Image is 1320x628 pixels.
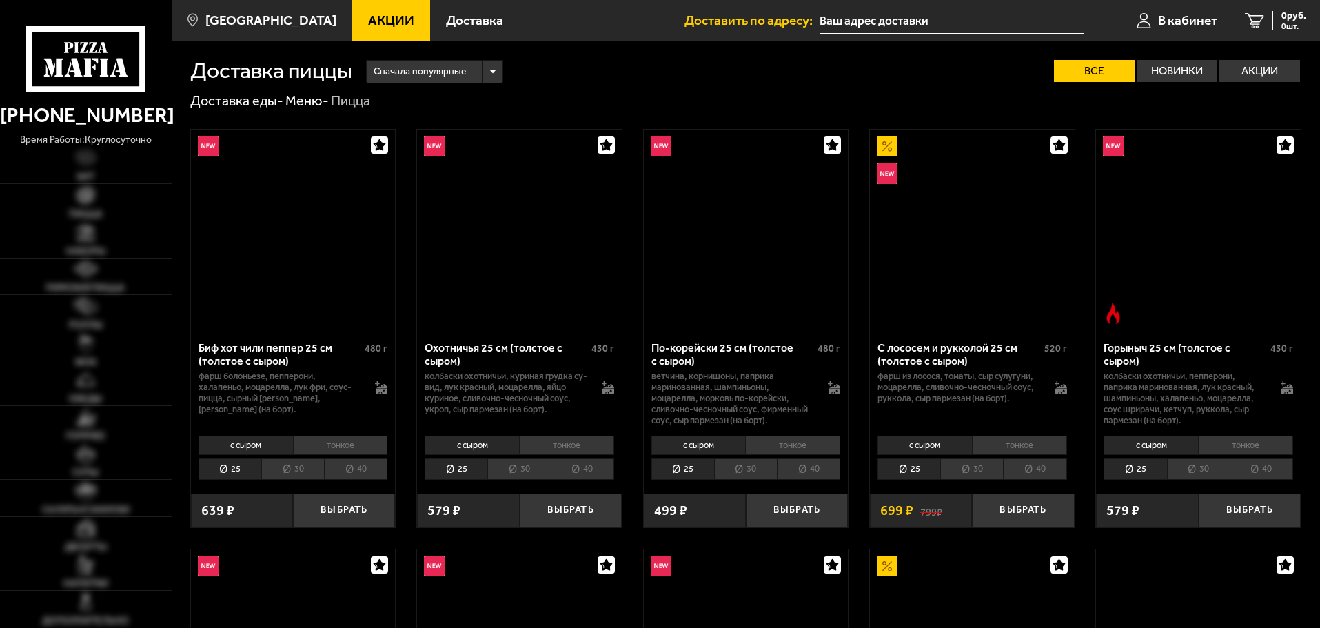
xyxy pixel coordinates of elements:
[1167,458,1230,480] li: 30
[191,130,396,331] a: НовинкаБиф хот чили пеппер 25 см (толстое с сыром)
[1158,14,1217,27] span: В кабинет
[1103,303,1124,324] img: Острое блюдо
[1281,22,1306,30] span: 0 шт.
[331,92,370,110] div: Пицца
[285,92,329,109] a: Меню-
[66,432,105,441] span: Горячее
[425,458,487,480] li: 25
[1219,60,1300,82] label: Акции
[42,616,129,626] span: Дополнительно
[1104,341,1267,367] div: Горыныч 25 см (толстое с сыром)
[199,458,261,480] li: 25
[651,136,671,156] img: Новинка
[877,436,972,455] li: с сыром
[920,504,942,518] s: 799 ₽
[324,458,387,480] li: 40
[651,436,746,455] li: с сыром
[417,130,622,331] a: НовинкаОхотничья 25 см (толстое с сыром)
[1104,371,1267,426] p: колбаски Охотничьи, пепперони, паприка маринованная, лук красный, шампиньоны, халапеньо, моцарелл...
[75,358,97,367] span: WOK
[201,504,234,518] span: 639 ₽
[820,8,1084,34] input: Ваш адрес доставки
[198,556,219,576] img: Новинка
[205,14,336,27] span: [GEOGRAPHIC_DATA]
[1199,494,1301,527] button: Выбрать
[777,458,840,480] li: 40
[1281,11,1306,21] span: 0 руб.
[374,59,466,85] span: Сначала популярные
[654,504,687,518] span: 499 ₽
[190,60,352,82] h1: Доставка пиццы
[1103,136,1124,156] img: Новинка
[880,504,913,518] span: 699 ₽
[877,341,1041,367] div: С лососем и рукколой 25 см (толстое с сыром)
[746,494,848,527] button: Выбрать
[1003,458,1066,480] li: 40
[877,458,940,480] li: 25
[65,543,107,552] span: Десерты
[644,130,849,331] a: НовинкаПо-корейски 25 см (толстое с сыром)
[261,458,324,480] li: 30
[870,130,1075,331] a: АкционныйНовинкаС лососем и рукколой 25 см (толстое с сыром)
[877,136,897,156] img: Акционный
[199,341,362,367] div: Биф хот чили пеппер 25 см (толстое с сыром)
[293,494,395,527] button: Выбрать
[651,458,714,480] li: 25
[66,247,105,256] span: Наборы
[199,436,293,455] li: с сыром
[651,556,671,576] img: Новинка
[877,371,1041,404] p: фарш из лосося, томаты, сыр сулугуни, моцарелла, сливочно-чесночный соус, руккола, сыр пармезан (...
[1270,343,1293,354] span: 430 г
[1104,436,1198,455] li: с сыром
[1104,458,1166,480] li: 25
[818,343,840,354] span: 480 г
[427,504,460,518] span: 579 ₽
[293,436,388,455] li: тонкое
[425,341,588,367] div: Охотничья 25 см (толстое с сыром)
[684,14,820,27] span: Доставить по адресу:
[877,163,897,184] img: Новинка
[519,436,614,455] li: тонкое
[487,458,550,480] li: 30
[1096,130,1301,331] a: НовинкаОстрое блюдоГорыныч 25 см (толстое с сыром)
[365,343,387,354] span: 480 г
[69,321,103,330] span: Роллы
[940,458,1003,480] li: 30
[1106,504,1139,518] span: 579 ₽
[1054,60,1135,82] label: Все
[46,283,125,293] span: Римская пицца
[651,341,815,367] div: По-корейски 25 см (толстое с сыром)
[424,556,445,576] img: Новинка
[446,14,503,27] span: Доставка
[77,172,94,182] span: Хит
[198,136,219,156] img: Новинка
[714,458,777,480] li: 30
[1137,60,1218,82] label: Новинки
[551,458,614,480] li: 40
[63,579,108,589] span: Напитки
[69,394,102,404] span: Обеды
[424,136,445,156] img: Новинка
[591,343,614,354] span: 430 г
[1198,436,1293,455] li: тонкое
[1044,343,1067,354] span: 520 г
[651,371,815,426] p: ветчина, корнишоны, паприка маринованная, шампиньоны, моцарелла, морковь по-корейски, сливочно-че...
[1230,458,1293,480] li: 40
[368,14,414,27] span: Акции
[520,494,622,527] button: Выбрать
[199,371,362,415] p: фарш болоньезе, пепперони, халапеньо, моцарелла, лук фри, соус-пицца, сырный [PERSON_NAME], [PERS...
[42,505,130,515] span: Салаты и закуски
[877,556,897,576] img: Акционный
[72,468,99,478] span: Супы
[425,436,519,455] li: с сыром
[972,494,1074,527] button: Выбрать
[69,210,103,219] span: Пицца
[190,92,283,109] a: Доставка еды-
[425,371,588,415] p: колбаски охотничьи, куриная грудка су-вид, лук красный, моцарелла, яйцо куриное, сливочно-чесночн...
[972,436,1067,455] li: тонкое
[745,436,840,455] li: тонкое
